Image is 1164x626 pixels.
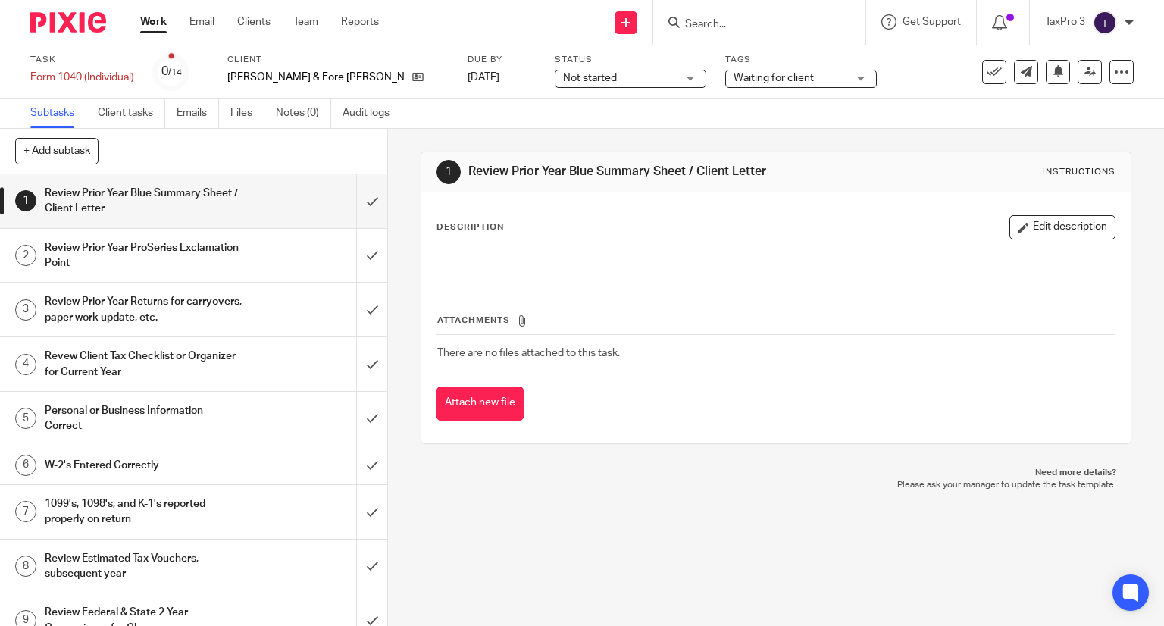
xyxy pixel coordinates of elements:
div: 8 [15,556,36,577]
button: Edit description [1009,215,1115,239]
h1: 1099's, 1098's, and K-1's reported properly on return [45,493,242,531]
label: Tags [725,54,877,66]
label: Due by [468,54,536,66]
div: 7 [15,501,36,522]
a: Team [293,14,318,30]
span: Get Support [903,17,961,27]
h1: Personal or Business Information Correct [45,399,242,438]
a: Client tasks [98,99,165,128]
a: Reports [341,14,379,30]
label: Client [227,54,449,66]
div: 1 [436,160,461,184]
img: Pixie [30,12,106,33]
span: Attachments [437,316,510,324]
h1: Review Prior Year ProSeries Exclamation Point [45,236,242,275]
a: Work [140,14,167,30]
label: Status [555,54,706,66]
h1: Revew Client Tax Checklist or Organizer for Current Year [45,345,242,383]
p: Please ask your manager to update the task template. [436,479,1117,491]
span: [DATE] [468,72,499,83]
div: Instructions [1043,166,1115,178]
div: 3 [15,299,36,321]
h1: W-2's Entered Correctly [45,454,242,477]
p: [PERSON_NAME] & Fore [PERSON_NAME] [227,70,405,85]
a: Notes (0) [276,99,331,128]
button: + Add subtask [15,138,99,164]
p: Description [436,221,504,233]
a: Clients [237,14,271,30]
a: Audit logs [343,99,401,128]
h1: Review Estimated Tax Vouchers, subsequent year [45,547,242,586]
input: Search [684,18,820,32]
small: /14 [168,68,182,77]
p: TaxPro 3 [1045,14,1085,30]
div: 2 [15,245,36,266]
a: Email [189,14,214,30]
label: Task [30,54,134,66]
h1: Review Prior Year Blue Summary Sheet / Client Letter [45,182,242,221]
a: Subtasks [30,99,86,128]
span: Waiting for client [734,73,814,83]
img: svg%3E [1093,11,1117,35]
span: Not started [563,73,617,83]
button: Attach new file [436,387,524,421]
div: 4 [15,354,36,375]
div: Form 1040 (Individual) [30,70,134,85]
a: Files [230,99,264,128]
a: Emails [177,99,219,128]
span: There are no files attached to this task. [437,348,620,358]
div: 6 [15,455,36,476]
div: 1 [15,190,36,211]
p: Need more details? [436,467,1117,479]
div: 0 [161,63,182,80]
div: 5 [15,408,36,429]
h1: Review Prior Year Blue Summary Sheet / Client Letter [468,164,808,180]
h1: Review Prior Year Returns for carryovers, paper work update, etc. [45,290,242,329]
